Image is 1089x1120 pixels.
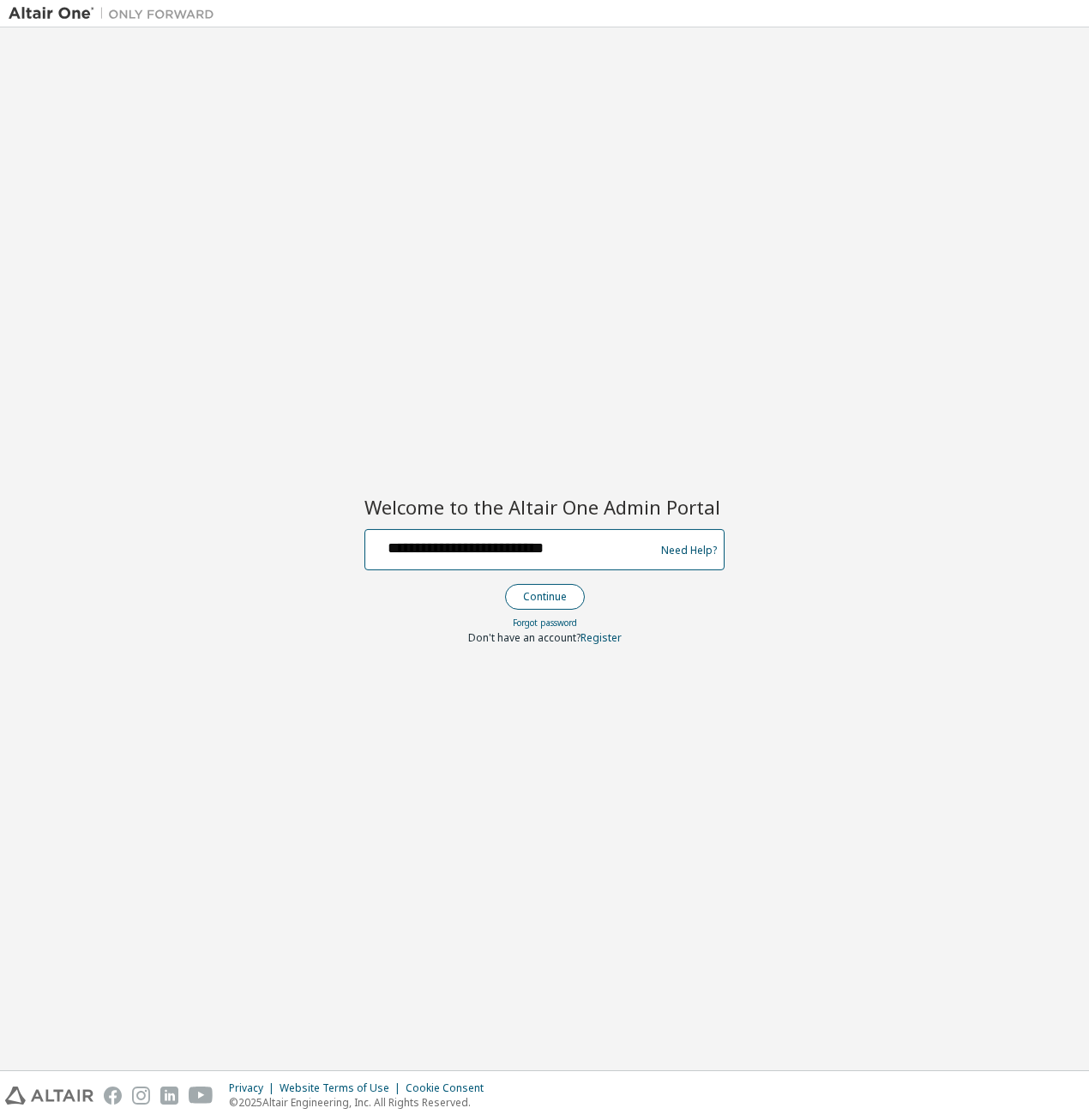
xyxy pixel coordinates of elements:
[189,1087,214,1105] img: youtube.svg
[280,1081,406,1095] div: Website Terms of Use
[468,630,581,645] span: Don't have an account?
[581,630,622,645] a: Register
[9,5,223,22] img: Altair One
[505,584,585,610] button: Continue
[229,1095,494,1110] p: © 2025 Altair Engineering, Inc. All Rights Reserved.
[160,1087,178,1105] img: linkedin.svg
[132,1087,150,1105] img: instagram.svg
[104,1087,122,1105] img: facebook.svg
[406,1081,494,1095] div: Cookie Consent
[5,1087,93,1105] img: altair_logo.svg
[229,1081,280,1095] div: Privacy
[513,617,577,629] a: Forgot password
[661,550,717,551] a: Need Help?
[364,495,725,519] h2: Welcome to the Altair One Admin Portal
